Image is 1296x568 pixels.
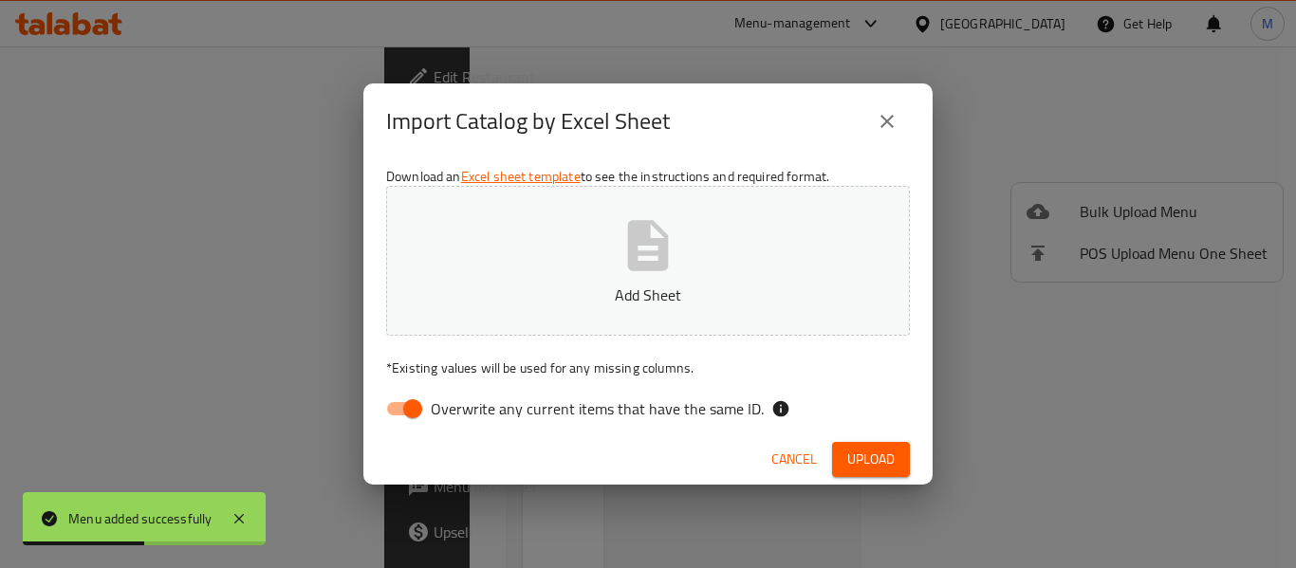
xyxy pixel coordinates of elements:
div: Download an to see the instructions and required format. [363,159,933,434]
svg: If the overwrite option isn't selected, then the items that match an existing ID will be ignored ... [771,399,790,418]
p: Existing values will be used for any missing columns. [386,358,910,377]
span: Cancel [771,448,817,471]
h2: Import Catalog by Excel Sheet [386,106,670,137]
button: Cancel [764,442,824,477]
button: Add Sheet [386,186,910,336]
span: Overwrite any current items that have the same ID. [431,397,764,420]
div: Menu added successfully [68,508,213,529]
p: Add Sheet [416,284,880,306]
button: close [864,99,910,144]
span: Upload [847,448,895,471]
a: Excel sheet template [461,164,581,189]
button: Upload [832,442,910,477]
